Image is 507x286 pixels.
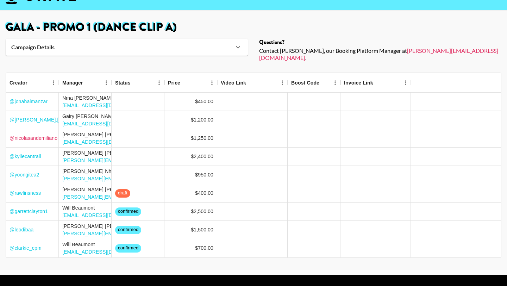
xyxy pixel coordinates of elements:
[59,73,112,93] div: Manager
[207,77,217,88] button: Menu
[154,77,164,88] button: Menu
[62,102,147,108] a: [EMAIL_ADDRESS][DOMAIN_NAME]
[62,149,189,156] div: [PERSON_NAME] [PERSON_NAME]
[291,73,319,93] div: Boost Code
[221,73,246,93] div: Video Link
[195,98,213,105] div: $450.00
[191,208,213,215] div: $2,500.00
[115,208,141,215] span: confirmed
[11,44,55,51] strong: Campaign Details
[62,94,147,101] div: Nma [PERSON_NAME]
[62,204,147,211] div: Will Beaumont
[195,171,213,178] div: $950.00
[62,249,147,255] a: [EMAIL_ADDRESS][DOMAIN_NAME]
[191,116,213,123] div: $1,200.00
[10,153,41,160] a: @kyliecantrall
[6,22,501,33] h1: GALA - Promo 1 (Dance Clip A)
[131,78,140,88] button: Sort
[115,226,141,233] span: confirmed
[195,244,213,251] div: $700.00
[340,73,411,93] div: Invoice Link
[101,77,112,88] button: Menu
[168,73,180,93] div: Price
[62,186,189,193] div: [PERSON_NAME] [PERSON_NAME]
[62,131,147,138] div: [PERSON_NAME] [PERSON_NAME]
[62,241,147,248] div: Will Beaumont
[288,73,340,93] div: Boost Code
[115,190,130,197] span: draft
[10,189,41,197] a: @rawlinsness
[62,212,147,218] a: [EMAIL_ADDRESS][DOMAIN_NAME]
[10,244,42,251] a: @clarkie_cpm
[62,113,147,120] div: Gairy [PERSON_NAME]
[164,73,217,93] div: Price
[10,226,34,233] a: @leodibaa
[10,171,39,178] a: @yoongitea2
[400,77,411,88] button: Menu
[62,73,83,93] div: Manager
[191,135,213,142] div: $1,250.00
[27,78,37,88] button: Sort
[62,176,271,181] a: [PERSON_NAME][EMAIL_ADDRESS][PERSON_NAME][PERSON_NAME][DOMAIN_NAME]
[6,73,59,93] div: Creator
[115,245,141,251] span: confirmed
[10,73,27,93] div: Creator
[112,73,164,93] div: Status
[10,116,99,123] a: @[PERSON_NAME].[PERSON_NAME]
[246,78,256,88] button: Sort
[10,98,48,105] a: @jonahalmanzar
[62,139,147,145] a: [EMAIL_ADDRESS][DOMAIN_NAME]
[62,157,189,163] a: [PERSON_NAME][EMAIL_ADDRESS][DOMAIN_NAME]
[217,73,288,93] div: Video Link
[344,73,373,93] div: Invoice Link
[62,231,230,236] a: [PERSON_NAME][EMAIL_ADDRESS][PERSON_NAME][DOMAIN_NAME]
[373,78,383,88] button: Sort
[259,47,501,61] div: Contact [PERSON_NAME], our Booking Platform Manager at .
[180,78,190,88] button: Sort
[319,78,329,88] button: Sort
[48,77,59,88] button: Menu
[62,194,189,200] a: [PERSON_NAME][EMAIL_ADDRESS][DOMAIN_NAME]
[191,226,213,233] div: $1,500.00
[277,77,288,88] button: Menu
[10,135,57,142] a: @nicolasandemiliano
[472,251,499,278] iframe: Drift Widget Chat Controller
[330,77,340,88] button: Menu
[10,208,48,215] a: @garrettclayton1
[259,39,501,46] div: Questions?
[62,121,147,126] a: [EMAIL_ADDRESS][DOMAIN_NAME]
[6,39,248,56] div: Campaign Details
[115,73,131,93] div: Status
[191,153,213,160] div: $2,400.00
[62,223,230,230] div: [PERSON_NAME] [PERSON_NAME]
[83,78,93,88] button: Sort
[195,189,213,197] div: $400.00
[259,47,498,61] a: [PERSON_NAME][EMAIL_ADDRESS][DOMAIN_NAME]
[62,168,271,175] div: [PERSON_NAME] Nhu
